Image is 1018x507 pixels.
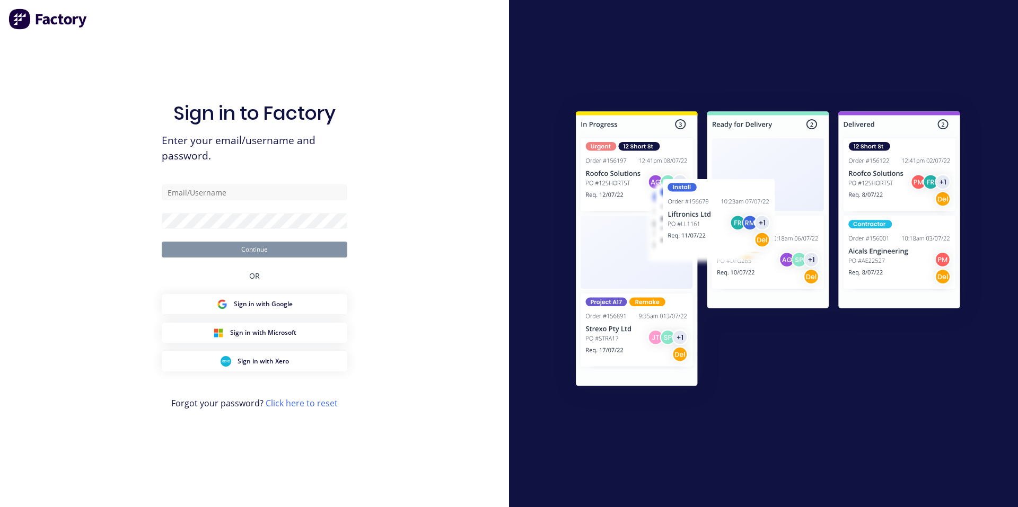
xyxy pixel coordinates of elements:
button: Microsoft Sign inSign in with Microsoft [162,323,347,343]
span: Forgot your password? [171,397,338,410]
button: Google Sign inSign in with Google [162,294,347,314]
a: Click here to reset [266,397,338,409]
img: Microsoft Sign in [213,327,224,338]
img: Factory [8,8,88,30]
span: Sign in with Xero [238,357,289,366]
img: Google Sign in [217,299,227,309]
img: Sign in [552,90,984,411]
span: Sign in with Google [234,299,293,309]
h1: Sign in to Factory [173,102,336,124]
div: OR [249,257,260,294]
input: Email/Username [162,184,347,200]
span: Sign in with Microsoft [230,328,296,337]
button: Continue [162,242,347,257]
span: Enter your email/username and password. [162,133,347,164]
img: Xero Sign in [221,356,231,367]
button: Xero Sign inSign in with Xero [162,351,347,371]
